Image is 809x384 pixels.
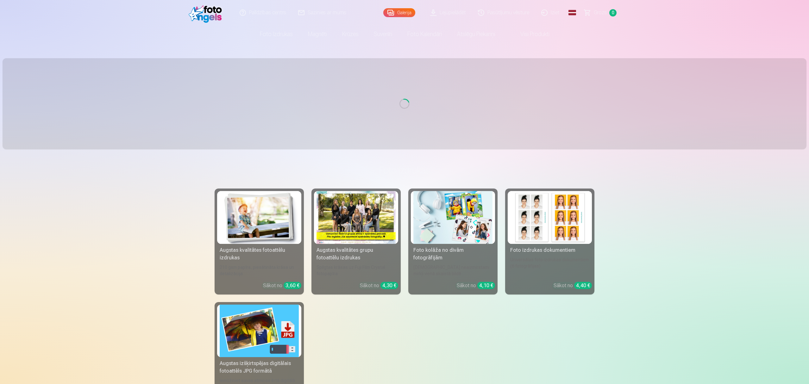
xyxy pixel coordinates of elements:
[510,191,589,244] img: Foto izdrukas dokumentiem
[505,189,594,294] a: Foto izdrukas dokumentiemFoto izdrukas dokumentiemUniversālas foto izdrukas dokumentiem (6 fotogr...
[380,282,398,289] div: 4,30 €
[220,164,589,176] h3: Foto izdrukas
[477,282,495,289] div: 4,10 €
[411,246,495,262] div: Foto kolāža no divām fotogrāfijām
[503,25,557,43] a: Visi produkti
[411,264,495,277] div: [DEMOGRAPHIC_DATA] neaizmirstami mirkļi vienā skaistā bildē
[413,191,492,244] img: Foto kolāža no divām fotogrāfijām
[252,25,300,43] a: Foto izdrukas
[314,246,398,262] div: Augstas kvalitātes grupu fotoattēlu izdrukas
[217,264,301,277] div: 210 gsm papīrs, piesātināta krāsa un detalizācija
[508,257,592,277] div: Universālas foto izdrukas dokumentiem (6 fotogrāfijas)
[263,282,301,289] div: Sākot no
[314,264,398,277] div: Spilgtas krāsas uz Fuji Film Crystal fotopapīra
[360,282,398,289] div: Sākot no
[220,305,299,357] img: Augstas izšķirtspējas digitālais fotoattēls JPG formātā
[284,282,301,289] div: 3,60 €
[189,3,225,23] img: /fa1
[594,9,607,16] span: Grozs
[574,282,592,289] div: 4,40 €
[217,246,301,262] div: Augstas kvalitātes fotoattēlu izdrukas
[335,25,366,43] a: Krūzes
[311,189,401,294] a: Augstas kvalitātes grupu fotoattēlu izdrukasSpilgtas krāsas uz Fuji Film Crystal fotopapīraSākot ...
[457,282,495,289] div: Sākot no
[400,25,449,43] a: Foto kalendāri
[300,25,335,43] a: Magnēti
[408,189,498,294] a: Foto kolāža no divām fotogrāfijāmFoto kolāža no divām fotogrāfijām[DEMOGRAPHIC_DATA] neaizmirstam...
[508,246,592,254] div: Foto izdrukas dokumentiem
[217,360,301,375] div: Augstas izšķirtspējas digitālais fotoattēls JPG formātā
[449,25,503,43] a: Atslēgu piekariņi
[220,191,299,244] img: Augstas kvalitātes fotoattēlu izdrukas
[383,8,415,17] a: Galerija
[554,282,592,289] div: Sākot no
[215,189,304,294] a: Augstas kvalitātes fotoattēlu izdrukasAugstas kvalitātes fotoattēlu izdrukas210 gsm papīrs, piesā...
[609,9,617,16] span: 0
[366,25,400,43] a: Suvenīri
